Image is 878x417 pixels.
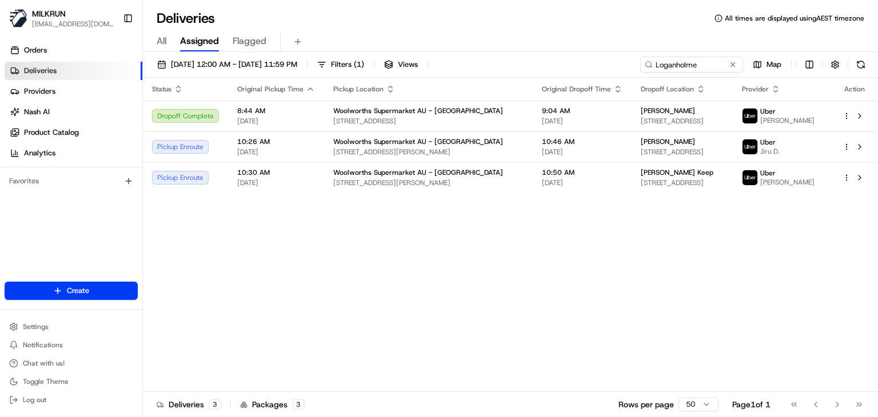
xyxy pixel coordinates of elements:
[333,137,503,146] span: Woolworths Supermarket AU - [GEOGRAPHIC_DATA]
[24,148,55,158] span: Analytics
[760,169,776,178] span: Uber
[331,59,364,70] span: Filters
[743,109,757,123] img: uber-new-logo.jpeg
[641,178,723,187] span: [STREET_ADDRESS]
[641,147,723,157] span: [STREET_ADDRESS]
[618,399,674,410] p: Rows per page
[312,57,369,73] button: Filters(1)
[542,106,622,115] span: 9:04 AM
[5,5,118,32] button: MILKRUNMILKRUN[EMAIL_ADDRESS][DOMAIN_NAME]
[641,137,695,146] span: [PERSON_NAME]
[23,377,69,386] span: Toggle Theme
[152,57,302,73] button: [DATE] 12:00 AM - [DATE] 11:59 PM
[5,82,142,101] a: Providers
[5,144,142,162] a: Analytics
[32,8,66,19] button: MILKRUN
[237,117,315,126] span: [DATE]
[542,168,622,177] span: 10:50 AM
[641,85,694,94] span: Dropoff Location
[237,178,315,187] span: [DATE]
[23,359,65,368] span: Chat with us!
[157,34,166,48] span: All
[9,9,27,27] img: MILKRUN
[5,103,142,121] a: Nash AI
[542,117,622,126] span: [DATE]
[5,123,142,142] a: Product Catalog
[152,85,171,94] span: Status
[233,34,266,48] span: Flagged
[5,172,138,190] div: Favorites
[5,392,138,408] button: Log out
[333,106,503,115] span: Woolworths Supermarket AU - [GEOGRAPHIC_DATA]
[23,340,63,350] span: Notifications
[354,59,364,70] span: ( 1 )
[157,9,215,27] h1: Deliveries
[23,322,49,331] span: Settings
[24,86,55,97] span: Providers
[379,57,423,73] button: Views
[5,374,138,390] button: Toggle Theme
[641,117,723,126] span: [STREET_ADDRESS]
[24,45,47,55] span: Orders
[5,319,138,335] button: Settings
[760,116,815,125] span: [PERSON_NAME]
[237,106,315,115] span: 8:44 AM
[5,355,138,371] button: Chat with us!
[542,178,622,187] span: [DATE]
[743,139,757,154] img: uber-new-logo.jpeg
[725,14,864,23] span: All times are displayed using AEST timezone
[542,137,622,146] span: 10:46 AM
[853,57,869,73] button: Refresh
[237,85,304,94] span: Original Pickup Time
[640,57,743,73] input: Type to search
[333,178,524,187] span: [STREET_ADDRESS][PERSON_NAME]
[5,62,142,80] a: Deliveries
[5,41,142,59] a: Orders
[5,282,138,300] button: Create
[23,395,46,404] span: Log out
[237,168,315,177] span: 10:30 AM
[333,85,384,94] span: Pickup Location
[748,57,787,73] button: Map
[24,66,57,76] span: Deliveries
[542,85,611,94] span: Original Dropoff Time
[398,59,418,70] span: Views
[5,337,138,353] button: Notifications
[32,19,114,29] button: [EMAIL_ADDRESS][DOMAIN_NAME]
[767,59,781,70] span: Map
[333,168,503,177] span: Woolworths Supermarket AU - [GEOGRAPHIC_DATA]
[641,106,695,115] span: [PERSON_NAME]
[732,399,771,410] div: Page 1 of 1
[843,85,867,94] div: Action
[333,147,524,157] span: [STREET_ADDRESS][PERSON_NAME]
[333,117,524,126] span: [STREET_ADDRESS]
[292,399,305,410] div: 3
[180,34,219,48] span: Assigned
[760,178,815,187] span: [PERSON_NAME]
[760,147,780,156] span: Jiru D.
[542,147,622,157] span: [DATE]
[743,170,757,185] img: uber-new-logo.jpeg
[209,399,221,410] div: 3
[237,137,315,146] span: 10:26 AM
[240,399,305,410] div: Packages
[760,107,776,116] span: Uber
[24,107,50,117] span: Nash AI
[157,399,221,410] div: Deliveries
[760,138,776,147] span: Uber
[67,286,89,296] span: Create
[24,127,79,138] span: Product Catalog
[237,147,315,157] span: [DATE]
[742,85,769,94] span: Provider
[171,59,297,70] span: [DATE] 12:00 AM - [DATE] 11:59 PM
[641,168,713,177] span: [PERSON_NAME] Keep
